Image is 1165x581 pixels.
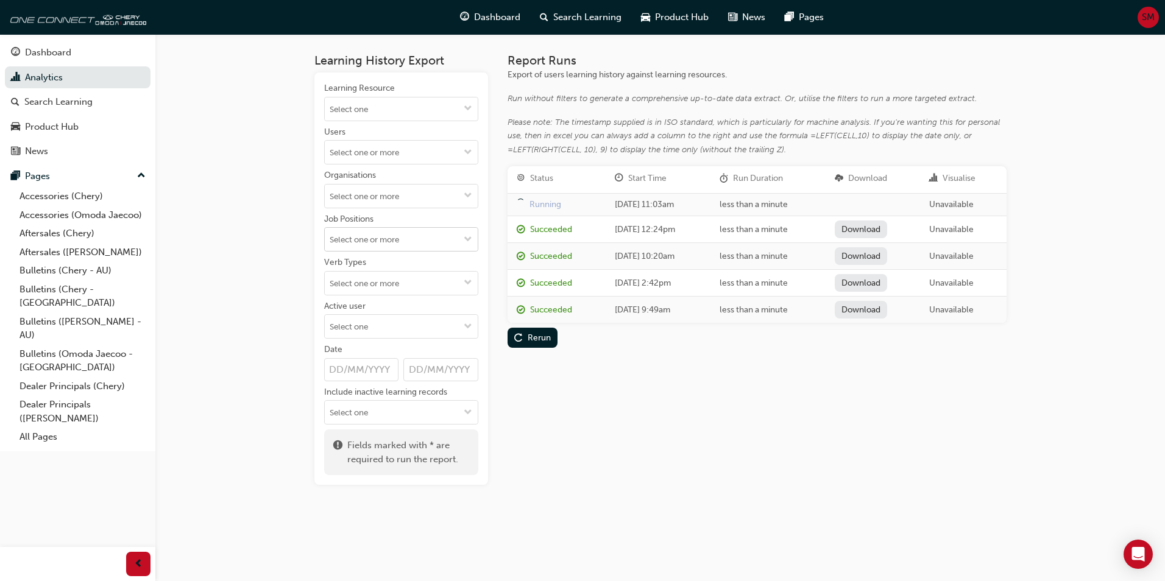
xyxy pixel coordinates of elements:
[1124,540,1153,569] div: Open Intercom Messenger
[11,97,19,108] span: search-icon
[15,187,150,206] a: Accessories (Chery)
[403,358,478,381] input: Date
[517,174,525,184] span: target-icon
[785,10,794,25] span: pages-icon
[615,174,623,184] span: clock-icon
[11,122,20,133] span: car-icon
[324,213,374,225] div: Job Positions
[5,91,150,113] a: Search Learning
[25,46,71,60] div: Dashboard
[325,401,478,424] input: Include inactive learning recordstoggle menu
[458,315,478,338] button: toggle menu
[742,10,765,24] span: News
[324,358,399,381] input: Date
[929,278,974,288] span: Unavailable
[553,10,621,24] span: Search Learning
[720,223,816,237] div: less than a minute
[11,171,20,182] span: pages-icon
[325,272,478,295] input: Verb Typestoggle menu
[325,141,478,164] input: Userstoggle menu
[615,198,701,212] div: [DATE] 11:03am
[458,401,478,424] button: toggle menu
[508,69,727,80] span: Export of users learning history against learning resources.
[15,395,150,428] a: Dealer Principals ([PERSON_NAME])
[5,41,150,64] a: Dashboard
[458,141,478,164] button: toggle menu
[458,228,478,251] button: toggle menu
[517,305,525,315] span: report_succeeded-icon
[720,303,816,317] div: less than a minute
[324,256,366,269] div: Verb Types
[1138,7,1159,28] button: SM
[325,315,478,338] input: Active usertoggle menu
[15,428,150,446] a: All Pages
[15,261,150,280] a: Bulletins (Chery - AU)
[5,116,150,138] a: Product Hub
[324,169,376,181] div: Organisations
[799,10,824,24] span: Pages
[775,5,834,30] a: pages-iconPages
[540,10,548,25] span: search-icon
[508,328,558,348] button: Rerun
[324,82,395,94] div: Learning Resource
[24,95,93,109] div: Search Learning
[464,322,472,333] span: down-icon
[134,557,143,572] span: prev-icon
[6,5,146,29] img: oneconnect
[530,276,572,290] div: Succeeded
[464,278,472,289] span: down-icon
[324,386,447,398] div: Include inactive learning records
[720,174,728,184] span: duration-icon
[325,185,478,208] input: Organisationstoggle menu
[11,72,20,83] span: chart-icon
[720,276,816,290] div: less than a minute
[458,97,478,121] button: toggle menu
[615,303,701,317] div: [DATE] 9:49am
[835,174,843,184] span: download-icon
[728,10,737,25] span: news-icon
[15,206,150,225] a: Accessories (Omoda Jaecoo)
[530,172,553,186] div: Status
[508,92,1007,106] div: Run without filters to generate a comprehensive up-to-date data extract. Or, utilise the filters ...
[25,144,48,158] div: News
[137,168,146,184] span: up-icon
[641,10,650,25] span: car-icon
[5,165,150,188] button: Pages
[720,198,816,212] div: less than a minute
[530,303,572,317] div: Succeeded
[1142,10,1155,24] span: SM
[929,251,974,261] span: Unavailable
[464,148,472,158] span: down-icon
[25,169,50,183] div: Pages
[631,5,718,30] a: car-iconProduct Hub
[835,220,888,238] a: Download
[655,10,709,24] span: Product Hub
[324,300,366,312] div: Active user
[458,272,478,295] button: toggle menu
[514,334,523,344] span: replay-icon
[5,140,150,163] a: News
[517,225,525,235] span: report_succeeded-icon
[835,247,888,265] a: Download
[615,250,701,264] div: [DATE] 10:20am
[458,185,478,208] button: toggle menu
[15,377,150,396] a: Dealer Principals (Chery)
[615,223,701,237] div: [DATE] 12:24pm
[528,333,551,343] div: Rerun
[517,278,525,289] span: report_succeeded-icon
[5,39,150,165] button: DashboardAnalyticsSearch LearningProduct HubNews
[628,172,667,186] div: Start Time
[517,252,525,262] span: report_succeeded-icon
[835,274,888,292] a: Download
[530,250,572,264] div: Succeeded
[530,5,631,30] a: search-iconSearch Learning
[733,172,783,186] div: Run Duration
[15,280,150,312] a: Bulletins (Chery - [GEOGRAPHIC_DATA])
[943,172,976,186] div: Visualise
[15,224,150,243] a: Aftersales (Chery)
[720,250,816,264] div: less than a minute
[615,276,701,290] div: [DATE] 2:42pm
[347,438,469,466] span: Fields marked with * are required to run the report.
[11,146,20,157] span: news-icon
